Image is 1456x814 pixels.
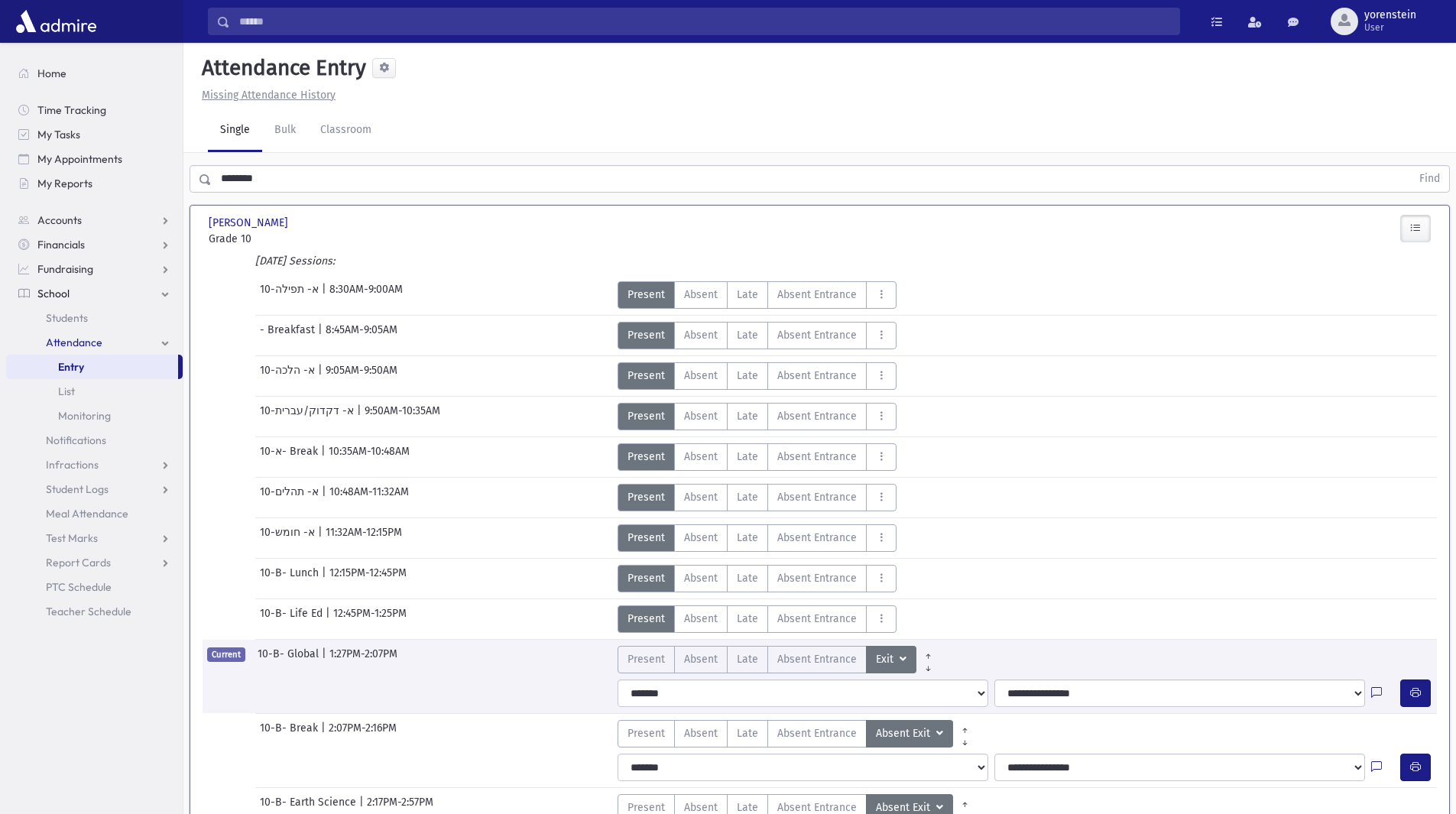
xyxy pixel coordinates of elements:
span: Accounts [37,213,82,227]
span: Absent [684,408,718,424]
span: Late [737,530,758,546]
a: Home [6,61,183,86]
span: Present [627,530,665,546]
a: Entry [6,355,178,379]
a: Accounts [6,208,183,232]
span: Late [737,368,758,384]
span: Absent Entrance [777,651,857,667]
a: List [6,379,183,404]
a: Monitoring [6,404,183,428]
a: Classroom [308,109,384,152]
span: User [1364,21,1416,34]
span: Present [627,287,665,303]
span: School [37,287,70,300]
span: Monitoring [58,409,111,423]
span: Fundraising [37,262,93,276]
span: | [322,484,329,511]
span: My Tasks [37,128,80,141]
img: AdmirePro [12,6,100,37]
span: 1:27PM-2:07PM [329,646,397,673]
span: 10-א- דקדוק/עברית [260,403,357,430]
span: Absent [684,530,718,546]
span: Late [737,287,758,303]
div: AttTypes [618,362,897,390]
div: AttTypes [618,281,897,309]
button: Find [1410,166,1449,192]
a: Time Tracking [6,98,183,122]
span: 12:15PM-12:45PM [329,565,407,592]
span: Absent Entrance [777,725,857,741]
a: Students [6,306,183,330]
span: 2:07PM-2:16PM [329,720,397,748]
div: AttTypes [618,720,977,748]
span: Late [737,651,758,667]
span: Absent Entrance [777,449,857,465]
span: Grade 10 [209,231,400,247]
span: Absent [684,287,718,303]
span: 10-א- תהלים [260,484,322,511]
div: AttTypes [618,524,897,552]
span: 10-א- הלכה [260,362,318,390]
div: AttTypes [618,605,897,633]
span: Absent Entrance [777,570,857,586]
button: Exit [866,646,916,673]
span: Absent Entrance [777,530,857,546]
div: AttTypes [618,646,940,673]
span: Absent [684,489,718,505]
span: Present [627,725,665,741]
div: AttTypes [618,403,897,430]
span: 9:50AM-10:35AM [365,403,440,430]
span: 10-B- Global [258,646,322,673]
span: | [357,403,365,430]
span: Home [37,66,66,80]
a: Bulk [262,109,308,152]
span: Late [737,570,758,586]
span: Late [737,408,758,424]
span: Exit [876,651,897,668]
span: 9:05AM-9:50AM [326,362,397,390]
span: Student Logs [46,482,109,496]
span: Absent Exit [876,725,933,742]
span: Present [627,449,665,465]
span: | [318,362,326,390]
span: Present [627,327,665,343]
span: Late [737,449,758,465]
span: Attendance [46,336,102,349]
span: Meal Attendance [46,507,128,521]
span: 12:45PM-1:25PM [333,605,407,633]
span: 10-B- Life Ed [260,605,326,633]
span: Present [627,611,665,627]
span: Absent [684,327,718,343]
span: 8:30AM-9:00AM [329,281,403,309]
span: | [318,524,326,552]
span: Report Cards [46,556,111,569]
span: | [318,322,326,349]
span: Absent [684,368,718,384]
span: Absent [684,725,718,741]
span: 8:45AM-9:05AM [326,322,397,349]
span: Late [737,489,758,505]
span: Entry [58,360,84,374]
span: List [58,384,75,398]
span: Financials [37,238,85,251]
a: Single [208,109,262,152]
a: Notifications [6,428,183,452]
span: Present [627,570,665,586]
span: 10-B- Lunch [260,565,322,592]
span: | [326,605,333,633]
h5: Attendance Entry [196,55,366,81]
a: Attendance [6,330,183,355]
span: Present [627,368,665,384]
span: My Appointments [37,152,122,166]
a: Meal Attendance [6,501,183,526]
span: Present [627,489,665,505]
span: Test Marks [46,531,98,545]
span: Current [207,647,245,662]
span: | [322,646,329,673]
span: Infractions [46,458,99,472]
span: Present [627,408,665,424]
input: Search [230,8,1179,35]
span: Absent [684,651,718,667]
a: Fundraising [6,257,183,281]
span: Absent Entrance [777,408,857,424]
